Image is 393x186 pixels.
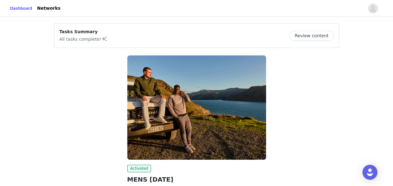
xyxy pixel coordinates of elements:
[289,31,334,41] button: Review content
[127,175,266,184] h2: MENS [DATE]
[33,1,64,15] a: Networks
[362,165,377,180] div: Open Intercom Messenger
[127,55,266,160] img: Fabletics
[370,3,376,13] div: avatar
[127,165,151,172] span: Activated
[10,5,32,12] a: Dashboard
[59,35,108,43] p: All tasks complete!
[59,28,108,35] p: Tasks Summary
